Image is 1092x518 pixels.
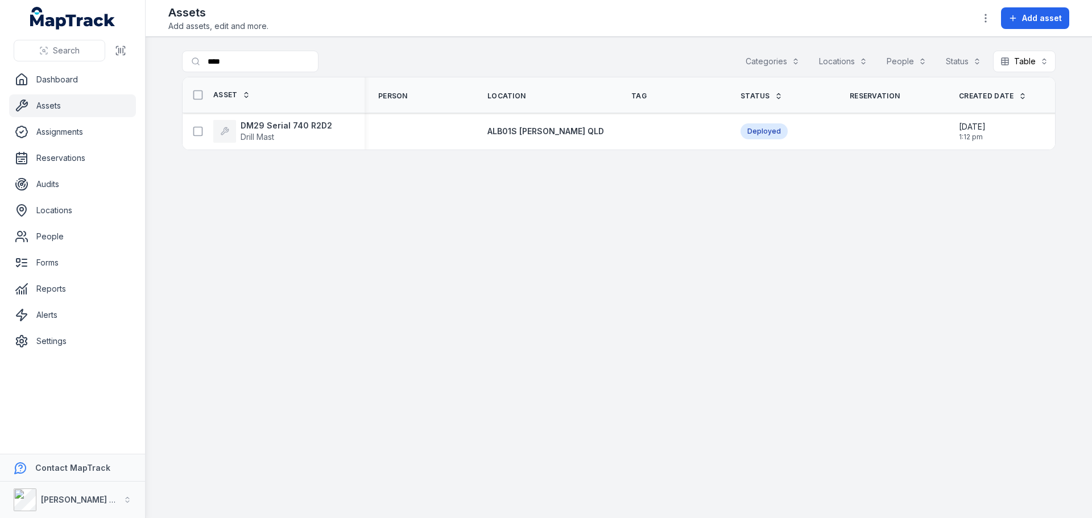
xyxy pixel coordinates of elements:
[241,120,332,131] strong: DM29 Serial 740 R2D2
[741,92,783,101] a: Status
[9,94,136,117] a: Assets
[631,92,647,101] span: Tag
[9,330,136,353] a: Settings
[741,123,788,139] div: Deployed
[53,45,80,56] span: Search
[9,147,136,169] a: Reservations
[938,51,988,72] button: Status
[959,92,1027,101] a: Created Date
[9,68,136,91] a: Dashboard
[9,304,136,326] a: Alerts
[9,199,136,222] a: Locations
[1001,7,1069,29] button: Add asset
[850,92,900,101] span: Reservation
[1022,13,1062,24] span: Add asset
[738,51,807,72] button: Categories
[168,20,268,32] span: Add assets, edit and more.
[9,277,136,300] a: Reports
[9,251,136,274] a: Forms
[959,121,986,132] span: [DATE]
[959,132,986,142] span: 1:12 pm
[9,225,136,248] a: People
[741,92,770,101] span: Status
[213,90,238,100] span: Asset
[487,126,604,137] a: ALB01S [PERSON_NAME] QLD
[959,121,986,142] time: 3/24/2025, 1:12:59 PM
[241,132,274,142] span: Drill Mast
[9,121,136,143] a: Assignments
[378,92,408,101] span: Person
[14,40,105,61] button: Search
[41,495,134,504] strong: [PERSON_NAME] Group
[168,5,268,20] h2: Assets
[213,120,332,143] a: DM29 Serial 740 R2D2Drill Mast
[959,92,1014,101] span: Created Date
[487,126,604,136] span: ALB01S [PERSON_NAME] QLD
[35,463,110,473] strong: Contact MapTrack
[9,173,136,196] a: Audits
[993,51,1056,72] button: Table
[879,51,934,72] button: People
[812,51,875,72] button: Locations
[213,90,250,100] a: Asset
[487,92,526,101] span: Location
[30,7,115,30] a: MapTrack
